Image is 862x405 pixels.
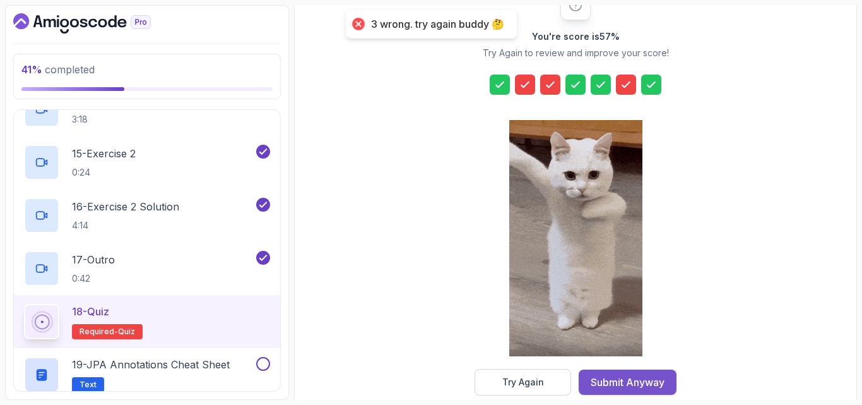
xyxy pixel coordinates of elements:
[72,357,230,372] p: 19 - JPA Annotations Cheat Sheet
[475,369,571,396] button: Try Again
[21,63,42,76] span: 41 %
[80,327,118,337] span: Required-
[72,113,126,126] p: 3:18
[502,376,544,389] div: Try Again
[371,18,504,31] div: 3 wrong. try again buddy 🤔
[72,199,179,214] p: 16 - Exercise 2 Solution
[509,120,642,356] img: cool-cat
[72,146,136,161] p: 15 - Exercise 2
[532,30,620,43] h2: You're score is 57 %
[591,375,664,390] div: Submit Anyway
[483,47,669,59] p: Try Again to review and improve your score!
[24,251,270,286] button: 17-Outro0:42
[24,198,270,233] button: 16-Exercise 2 Solution4:14
[72,252,115,267] p: 17 - Outro
[21,63,95,76] span: completed
[80,380,97,390] span: Text
[72,219,179,232] p: 4:14
[579,370,676,395] button: Submit Anyway
[118,327,135,337] span: quiz
[72,272,115,285] p: 0:42
[72,166,136,179] p: 0:24
[24,357,270,392] button: 19-JPA Annotations Cheat SheetText
[13,13,180,33] a: Dashboard
[72,304,109,319] p: 18 - Quiz
[24,304,270,339] button: 18-QuizRequired-quiz
[24,145,270,180] button: 15-Exercise 20:24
